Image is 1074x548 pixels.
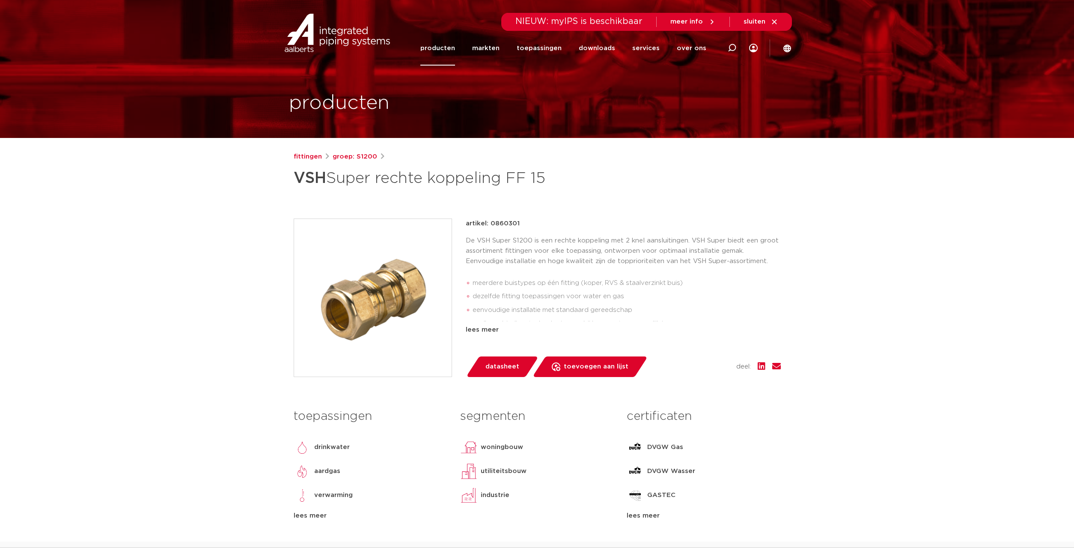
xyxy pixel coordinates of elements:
[466,236,781,267] p: De VSH Super S1200 is een rechte koppeling met 2 knel aansluitingen. VSH Super biedt een groot as...
[294,171,326,186] strong: VSH
[515,17,643,26] span: NIEUW: myIPS is beschikbaar
[627,463,644,480] img: DVGW Wasser
[472,31,500,66] a: markten
[314,490,353,500] p: verwarming
[333,152,377,162] a: groep: S1200
[473,290,781,303] li: dezelfde fitting toepassingen voor water en gas
[485,360,519,374] span: datasheet
[647,466,695,476] p: DVGW Wasser
[647,442,683,452] p: DVGW Gas
[749,31,758,66] div: my IPS
[579,31,615,66] a: downloads
[466,356,538,377] a: datasheet
[627,487,644,504] img: GASTEC
[294,408,447,425] h3: toepassingen
[460,463,477,480] img: utiliteitsbouw
[564,360,628,374] span: toevoegen aan lijst
[473,276,781,290] li: meerdere buistypes op één fitting (koper, RVS & staalverzinkt buis)
[460,439,477,456] img: woningbouw
[736,362,751,372] span: deel:
[294,165,615,191] h1: Super rechte koppeling FF 15
[744,18,765,25] span: sluiten
[647,490,675,500] p: GASTEC
[744,18,778,26] a: sluiten
[466,325,781,335] div: lees meer
[420,31,455,66] a: producten
[314,466,340,476] p: aardgas
[294,439,311,456] img: drinkwater
[627,408,780,425] h3: certificaten
[460,487,477,504] img: industrie
[420,31,706,66] nav: Menu
[627,439,644,456] img: DVGW Gas
[473,317,781,331] li: snelle verbindingstechnologie waarbij her-montage mogelijk is
[517,31,562,66] a: toepassingen
[632,31,660,66] a: services
[670,18,703,25] span: meer info
[294,219,452,377] img: Product Image for VSH Super rechte koppeling FF 15
[481,442,523,452] p: woningbouw
[670,18,716,26] a: meer info
[294,152,322,162] a: fittingen
[289,90,390,117] h1: producten
[481,490,509,500] p: industrie
[481,466,527,476] p: utiliteitsbouw
[294,487,311,504] img: verwarming
[627,511,780,521] div: lees meer
[466,219,520,229] p: artikel: 0860301
[460,408,614,425] h3: segmenten
[473,303,781,317] li: eenvoudige installatie met standaard gereedschap
[677,31,706,66] a: over ons
[294,511,447,521] div: lees meer
[314,442,350,452] p: drinkwater
[294,463,311,480] img: aardgas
